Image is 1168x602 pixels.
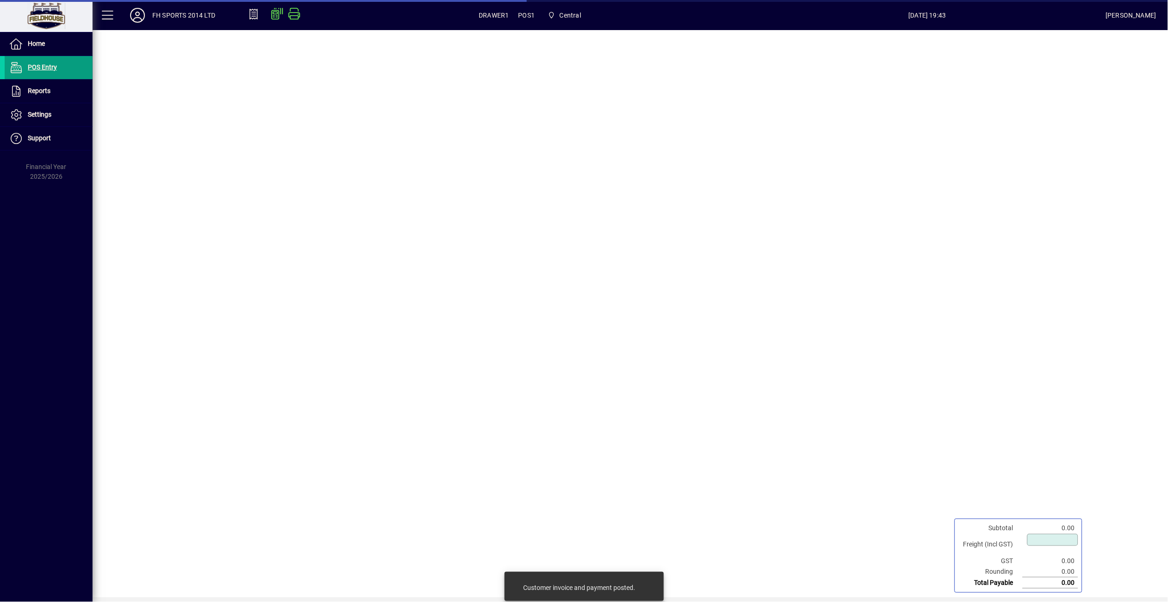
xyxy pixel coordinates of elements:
td: 0.00 [1023,577,1078,589]
a: Support [5,127,93,150]
span: Support [28,134,51,142]
a: Settings [5,103,93,126]
td: 0.00 [1023,566,1078,577]
div: [PERSON_NAME] [1106,8,1156,23]
span: Central [544,7,585,24]
div: Customer invoice and payment posted. [524,583,636,592]
td: Subtotal [959,523,1023,533]
span: Home [28,40,45,47]
div: FH SPORTS 2014 LTD [152,8,215,23]
a: Home [5,32,93,56]
td: Total Payable [959,577,1023,589]
td: 0.00 [1023,523,1078,533]
a: Reports [5,80,93,103]
span: Settings [28,111,51,118]
td: Freight (Incl GST) [959,533,1023,556]
span: POS Entry [28,63,57,71]
span: Reports [28,87,50,94]
td: Rounding [959,566,1023,577]
td: GST [959,556,1023,566]
td: 0.00 [1023,556,1078,566]
span: [DATE] 19:43 [749,8,1106,23]
span: Central [560,8,581,23]
span: POS1 [518,8,535,23]
button: Profile [123,7,152,24]
span: DRAWER1 [479,8,509,23]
